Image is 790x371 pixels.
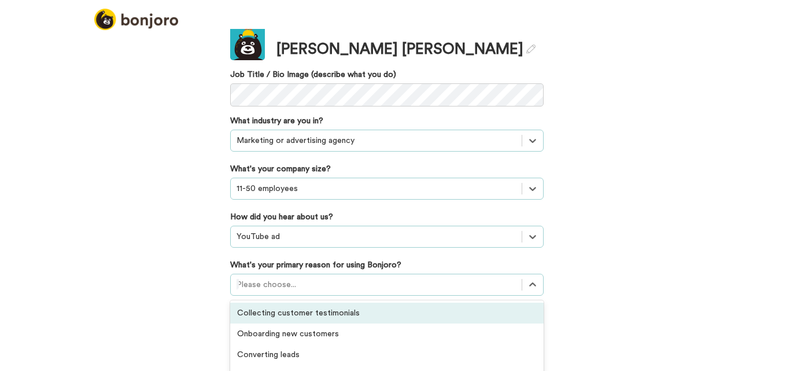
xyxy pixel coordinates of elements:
[230,115,323,127] label: What industry are you in?
[94,9,178,30] img: logo_full.png
[230,259,401,271] label: What's your primary reason for using Bonjoro?
[230,303,544,324] div: Collecting customer testimonials
[230,69,544,80] label: Job Title / Bio Image (describe what you do)
[230,324,544,344] div: Onboarding new customers
[230,211,333,223] label: How did you hear about us?
[276,39,536,60] div: [PERSON_NAME] [PERSON_NAME]
[230,163,331,175] label: What's your company size?
[230,344,544,365] div: Converting leads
